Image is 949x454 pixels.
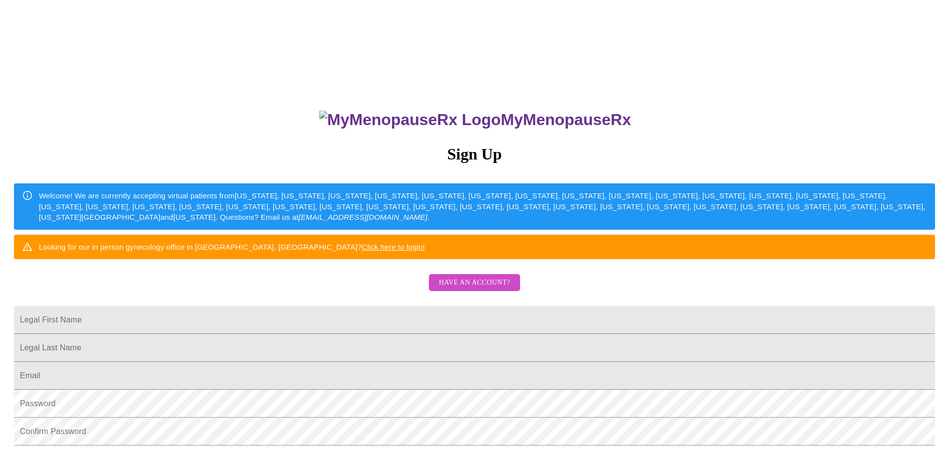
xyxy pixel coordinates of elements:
a: Click here to login! [362,243,425,251]
a: Have an account? [426,285,523,294]
img: MyMenopauseRx Logo [319,111,501,129]
div: Looking for our in person gynecology office in [GEOGRAPHIC_DATA], [GEOGRAPHIC_DATA]? [39,238,425,256]
h3: Sign Up [14,145,935,163]
button: Have an account? [429,274,520,292]
em: [EMAIL_ADDRESS][DOMAIN_NAME] [298,213,427,221]
span: Have an account? [439,277,510,289]
div: Welcome! We are currently accepting virtual patients from [US_STATE], [US_STATE], [US_STATE], [US... [39,186,927,226]
h3: MyMenopauseRx [15,111,936,129]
